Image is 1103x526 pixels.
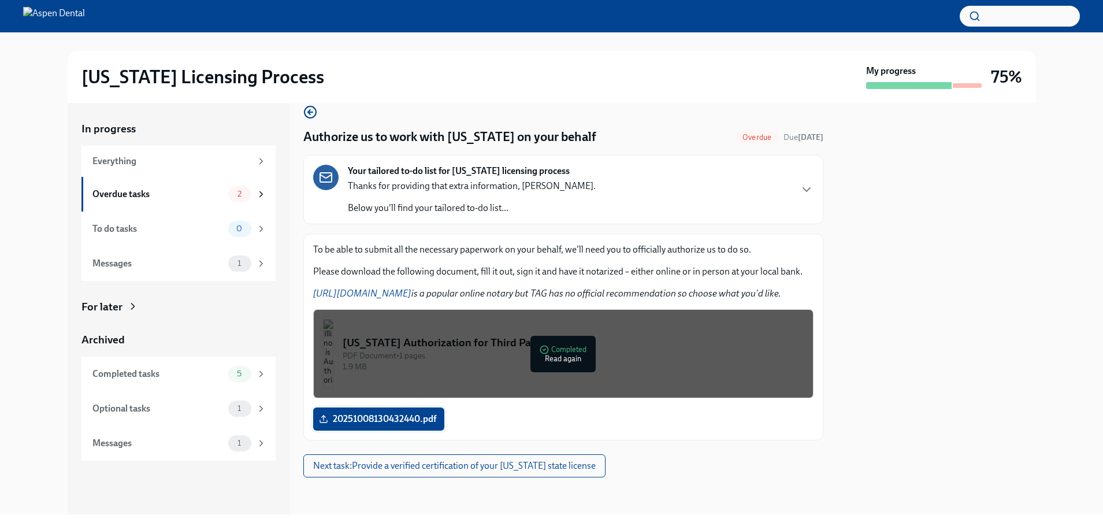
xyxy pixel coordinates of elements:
a: [URL][DOMAIN_NAME] [313,288,411,299]
div: Completed tasks [92,368,224,380]
button: [US_STATE] Authorization for Third Party ContactPDF Document•1 pages1.9 MBCompletedRead again [313,309,814,398]
a: Everything [81,146,276,177]
span: Overdue [736,133,778,142]
span: 20251008130432440.pdf [321,413,436,425]
h4: Authorize us to work with [US_STATE] on your behalf [303,128,596,146]
p: Below you'll find your tailored to-do list... [348,202,596,214]
h2: [US_STATE] Licensing Process [81,65,324,88]
a: In progress [81,121,276,136]
p: To be able to submit all the necessary paperwork on your behalf, we'll need you to officially aut... [313,243,814,256]
div: Messages [92,257,224,270]
label: 20251008130432440.pdf [313,408,444,431]
strong: Your tailored to-do list for [US_STATE] licensing process [348,165,570,177]
span: 1 [231,259,248,268]
a: For later [81,299,276,314]
div: [US_STATE] Authorization for Third Party Contact [343,335,804,350]
span: Next task : Provide a verified certification of your [US_STATE] state license [313,460,596,472]
div: Optional tasks [92,402,224,415]
a: To do tasks0 [81,212,276,246]
a: Optional tasks1 [81,391,276,426]
span: August 9th, 2025 09:00 [783,132,823,143]
div: For later [81,299,122,314]
div: To do tasks [92,223,224,235]
span: 5 [230,369,248,378]
a: Messages1 [81,246,276,281]
div: 1.9 MB [343,361,804,372]
span: 1 [231,439,248,447]
div: Everything [92,155,251,168]
a: Messages1 [81,426,276,461]
img: Aspen Dental [23,7,85,25]
p: Thanks for providing that extra information, [PERSON_NAME]. [348,180,596,192]
img: Illinois Authorization for Third Party Contact [323,319,333,388]
button: Next task:Provide a verified certification of your [US_STATE] state license [303,454,606,477]
strong: My progress [866,65,916,77]
a: Archived [81,332,276,347]
h3: 75% [991,66,1022,87]
div: PDF Document • 1 pages [343,350,804,361]
em: is a popular online notary but TAG has no official recommendation so choose what you'd like. [313,288,781,299]
div: Overdue tasks [92,188,224,201]
p: Please download the following document, fill it out, sign it and have it notarized – either onlin... [313,265,814,278]
a: Overdue tasks2 [81,177,276,212]
span: 1 [231,404,248,413]
strong: [DATE] [798,132,823,142]
div: Messages [92,437,224,450]
span: Due [783,132,823,142]
span: 2 [231,190,248,198]
a: Completed tasks5 [81,357,276,391]
span: 0 [229,224,249,233]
